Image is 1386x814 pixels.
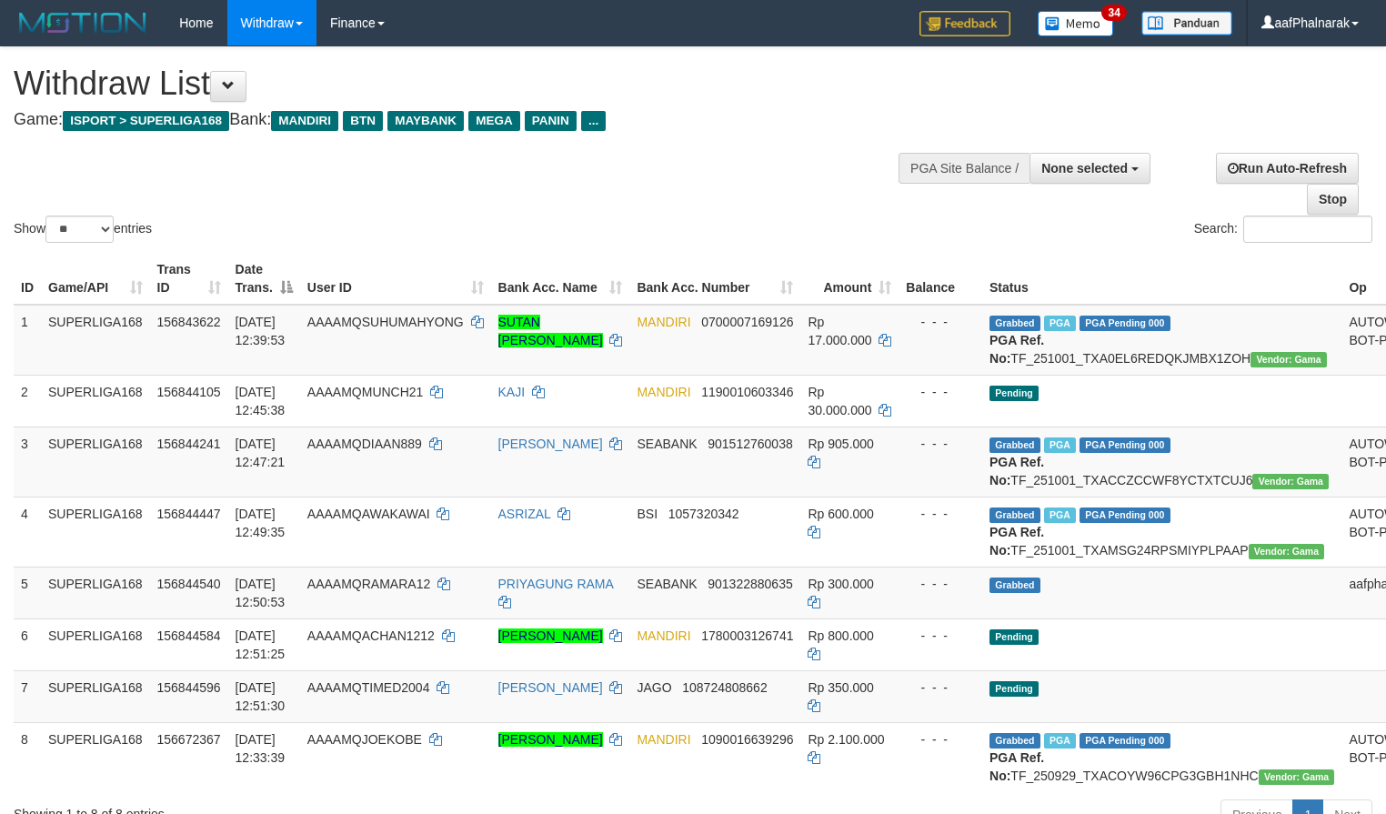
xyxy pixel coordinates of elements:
[808,385,871,417] span: Rp 30.000.000
[989,750,1044,783] b: PGA Ref. No:
[14,65,906,102] h1: Withdraw List
[236,385,286,417] span: [DATE] 12:45:38
[157,507,221,521] span: 156844447
[236,732,286,765] span: [DATE] 12:33:39
[498,385,526,399] a: KAJI
[41,253,150,305] th: Game/API: activate to sort column ascending
[708,437,792,451] span: Copy 901512760038 to clipboard
[498,628,603,643] a: [PERSON_NAME]
[307,385,424,399] span: AAAAMQMUNCH21
[1044,733,1076,749] span: Marked by aafsengchandara
[307,437,422,451] span: AAAAMQDIAAN889
[157,385,221,399] span: 156844105
[150,253,228,305] th: Trans ID: activate to sort column ascending
[1029,153,1150,184] button: None selected
[14,722,41,792] td: 8
[307,507,430,521] span: AAAAMQAWAKAWAI
[1080,507,1170,523] span: PGA Pending
[701,732,793,747] span: Copy 1090016639296 to clipboard
[701,385,793,399] span: Copy 1190010603346 to clipboard
[498,680,603,695] a: [PERSON_NAME]
[14,111,906,129] h4: Game: Bank:
[14,567,41,618] td: 5
[157,315,221,329] span: 156843622
[157,732,221,747] span: 156672367
[989,525,1044,558] b: PGA Ref. No:
[1250,352,1327,367] span: Vendor URL: https://trx31.1velocity.biz
[899,153,1029,184] div: PGA Site Balance /
[906,627,975,645] div: - - -
[14,618,41,670] td: 6
[808,437,873,451] span: Rp 905.000
[343,111,383,131] span: BTN
[1101,5,1126,21] span: 34
[989,507,1040,523] span: Grabbed
[14,427,41,497] td: 3
[498,507,551,521] a: ASRIZAL
[41,305,150,376] td: SUPERLIGA168
[1216,153,1359,184] a: Run Auto-Refresh
[1249,544,1325,559] span: Vendor URL: https://trx31.1velocity.biz
[1194,216,1372,243] label: Search:
[468,111,520,131] span: MEGA
[629,253,800,305] th: Bank Acc. Number: activate to sort column ascending
[637,315,690,329] span: MANDIRI
[982,427,1341,497] td: TF_251001_TXACCZCCWF8YCTXTCUJ6
[236,437,286,469] span: [DATE] 12:47:21
[906,678,975,697] div: - - -
[808,577,873,591] span: Rp 300.000
[982,305,1341,376] td: TF_251001_TXA0EL6REDQKJMBX1ZOH
[157,437,221,451] span: 156844241
[989,455,1044,487] b: PGA Ref. No:
[989,316,1040,331] span: Grabbed
[14,375,41,427] td: 2
[498,437,603,451] a: [PERSON_NAME]
[906,730,975,749] div: - - -
[989,681,1039,697] span: Pending
[906,575,975,593] div: - - -
[906,313,975,331] div: - - -
[271,111,338,131] span: MANDIRI
[637,507,658,521] span: BSI
[1080,316,1170,331] span: PGA Pending
[45,216,114,243] select: Showentries
[300,253,491,305] th: User ID: activate to sort column ascending
[41,427,150,497] td: SUPERLIGA168
[41,722,150,792] td: SUPERLIGA168
[1307,184,1359,215] a: Stop
[637,385,690,399] span: MANDIRI
[989,578,1040,593] span: Grabbed
[1252,474,1329,489] span: Vendor URL: https://trx31.1velocity.biz
[307,577,430,591] span: AAAAMQRAMARA12
[1044,507,1076,523] span: Marked by aafsoycanthlai
[41,375,150,427] td: SUPERLIGA168
[1259,769,1335,785] span: Vendor URL: https://trx31.1velocity.biz
[14,497,41,567] td: 4
[808,732,884,747] span: Rp 2.100.000
[307,732,422,747] span: AAAAMQJOEKOBE
[708,577,792,591] span: Copy 901322880635 to clipboard
[1044,437,1076,453] span: Marked by aafsengchandara
[701,628,793,643] span: Copy 1780003126741 to clipboard
[808,680,873,695] span: Rp 350.000
[989,386,1039,401] span: Pending
[307,315,464,329] span: AAAAMQSUHUMAHYONG
[63,111,229,131] span: ISPORT > SUPERLIGA168
[157,628,221,643] span: 156844584
[498,732,603,747] a: [PERSON_NAME]
[41,618,150,670] td: SUPERLIGA168
[14,253,41,305] th: ID
[228,253,300,305] th: Date Trans.: activate to sort column descending
[1038,11,1114,36] img: Button%20Memo.svg
[1041,161,1128,176] span: None selected
[236,507,286,539] span: [DATE] 12:49:35
[982,722,1341,792] td: TF_250929_TXACOYW96CPG3GBH1NHC
[989,437,1040,453] span: Grabbed
[637,732,690,747] span: MANDIRI
[236,577,286,609] span: [DATE] 12:50:53
[668,507,739,521] span: Copy 1057320342 to clipboard
[1080,733,1170,749] span: PGA Pending
[982,253,1341,305] th: Status
[525,111,577,131] span: PANIN
[307,680,430,695] span: AAAAMQTIMED2004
